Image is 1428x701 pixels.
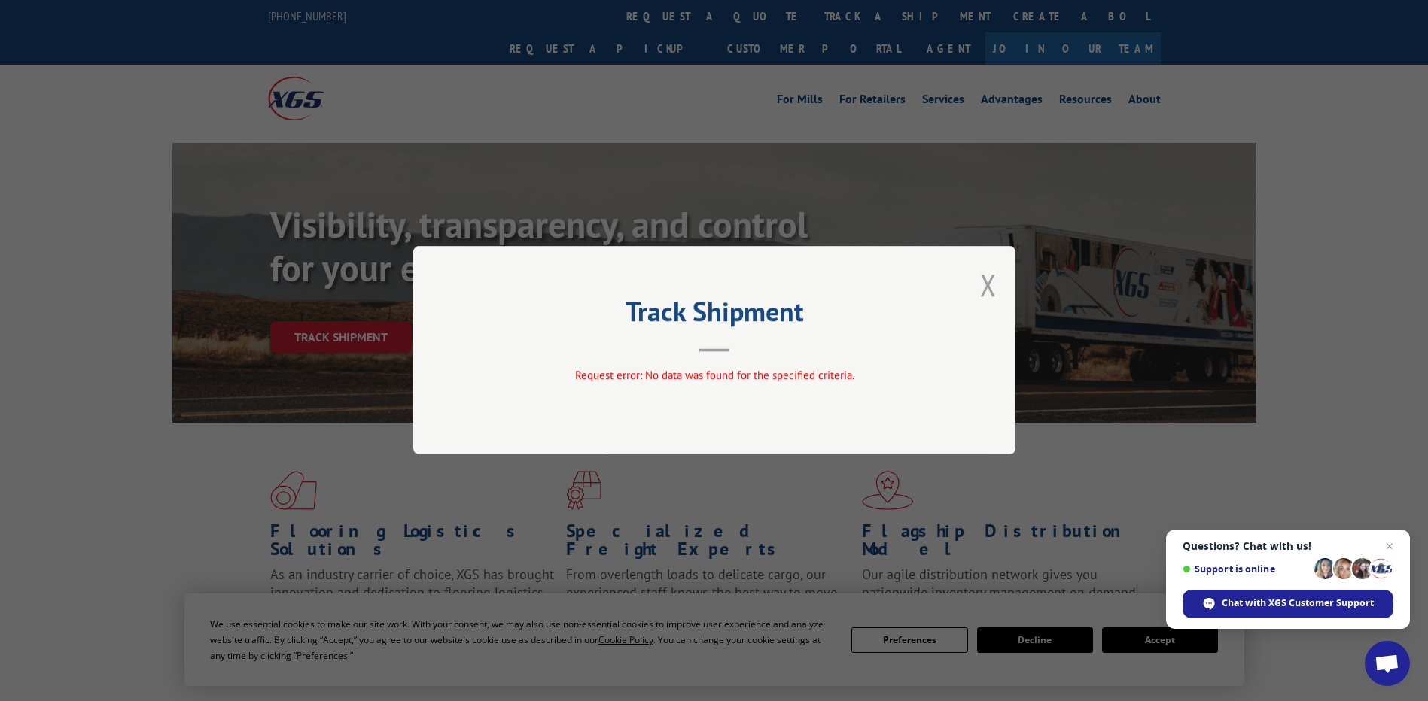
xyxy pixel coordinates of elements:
[1365,641,1410,686] div: Open chat
[1183,590,1393,618] div: Chat with XGS Customer Support
[574,369,854,383] span: Request error: No data was found for the specified criteria.
[1222,596,1374,610] span: Chat with XGS Customer Support
[1183,540,1393,552] span: Questions? Chat with us!
[1381,537,1399,555] span: Close chat
[1183,563,1309,575] span: Support is online
[980,265,997,305] button: Close modal
[489,301,940,329] h2: Track Shipment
